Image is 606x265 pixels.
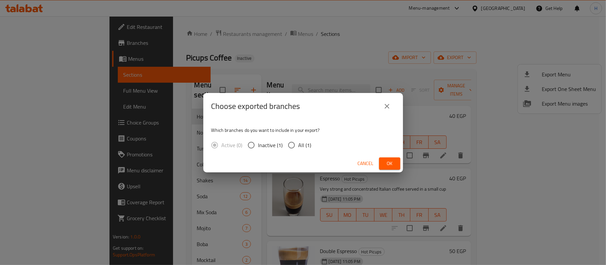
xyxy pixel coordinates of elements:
[384,159,395,168] span: Ok
[211,127,395,133] p: Which branches do you want to include in your export?
[299,141,311,149] span: All (1)
[222,141,243,149] span: Active (0)
[379,157,400,170] button: Ok
[211,101,300,112] h2: Choose exported branches
[355,157,376,170] button: Cancel
[358,159,374,168] span: Cancel
[258,141,283,149] span: Inactive (1)
[379,98,395,114] button: close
